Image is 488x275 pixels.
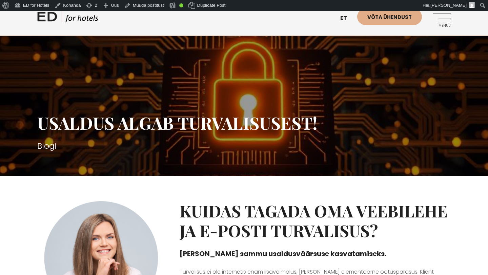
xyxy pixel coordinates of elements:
h1: Usaldus algab turvalisusest! [37,113,451,133]
a: Menüü [432,8,451,27]
div: Good [179,3,183,7]
h3: Blogi [37,140,451,152]
h2: Kuidas tagada oma veebilehe ja e-posti turvalisus? [180,201,451,240]
span: [PERSON_NAME] [430,3,467,8]
a: et [337,10,357,27]
a: ED HOTELS [37,10,98,27]
span: Menüü [432,24,451,28]
a: Võta ühendust [357,8,422,25]
h4: [PERSON_NAME] sammu usaldusväärsuse kasvatamiseks. [180,249,451,259]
